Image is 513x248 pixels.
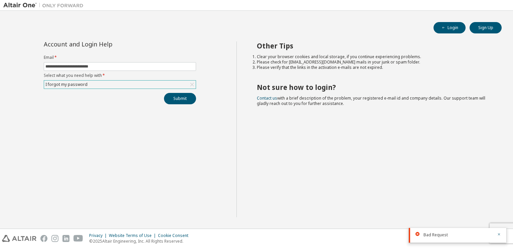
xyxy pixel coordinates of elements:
[164,93,196,104] button: Submit
[44,55,196,60] label: Email
[44,73,196,78] label: Select what you need help with
[158,233,192,238] div: Cookie Consent
[3,2,87,9] img: Altair One
[470,22,502,33] button: Sign Up
[434,22,466,33] button: Login
[44,81,196,89] div: I forgot my password
[257,54,490,59] li: Clear your browser cookies and local storage, if you continue experiencing problems.
[257,95,485,106] span: with a brief description of the problem, your registered e-mail id and company details. Our suppo...
[44,81,89,88] div: I forgot my password
[2,235,36,242] img: altair_logo.svg
[62,235,69,242] img: linkedin.svg
[89,238,192,244] p: © 2025 Altair Engineering, Inc. All Rights Reserved.
[51,235,58,242] img: instagram.svg
[257,59,490,65] li: Please check for [EMAIL_ADDRESS][DOMAIN_NAME] mails in your junk or spam folder.
[257,65,490,70] li: Please verify that the links in the activation e-mails are not expired.
[257,95,277,101] a: Contact us
[257,83,490,92] h2: Not sure how to login?
[44,41,166,47] div: Account and Login Help
[257,41,490,50] h2: Other Tips
[89,233,109,238] div: Privacy
[40,235,47,242] img: facebook.svg
[73,235,83,242] img: youtube.svg
[423,232,448,238] span: Bad Request
[109,233,158,238] div: Website Terms of Use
